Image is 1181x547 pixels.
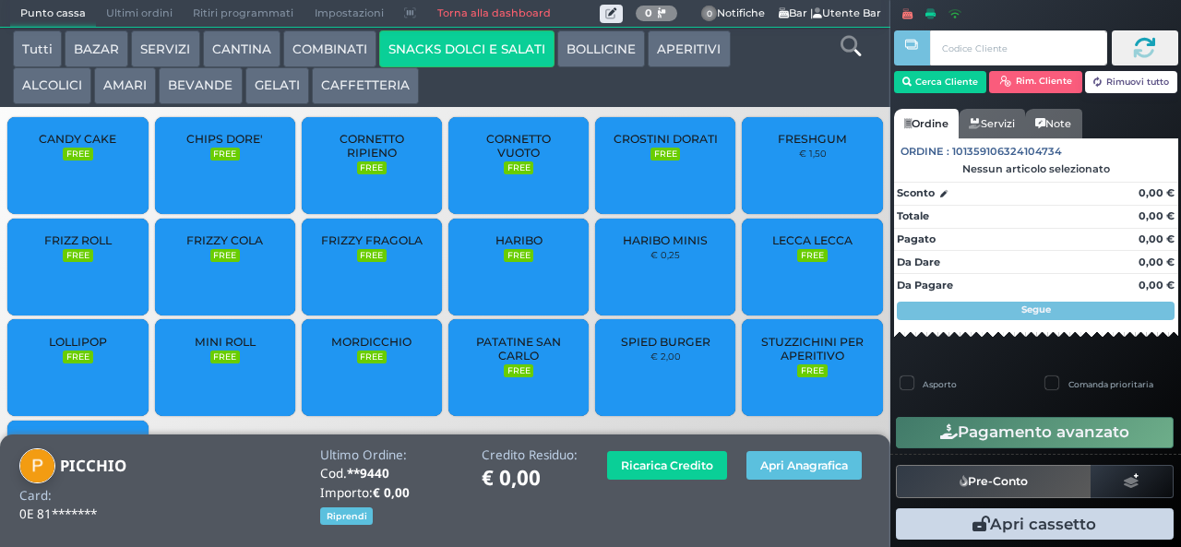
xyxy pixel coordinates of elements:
button: AMARI [94,67,156,104]
span: CANDY CAKE [39,132,116,146]
span: FRESHGUM [778,132,847,146]
button: Apri Anagrafica [746,451,862,480]
small: € 1,50 [799,148,827,159]
strong: 0,00 € [1139,256,1175,268]
button: Pagamento avanzato [896,417,1174,448]
button: Ricarica Credito [607,451,727,480]
button: APERITIVI [648,30,730,67]
span: FRIZZ ROLL [44,233,112,247]
b: € 0,00 [373,484,410,501]
span: CORNETTO VUOTO [464,132,574,160]
span: Ritiri programmati [183,1,304,27]
a: Torna alla dashboard [426,1,560,27]
button: ALCOLICI [13,67,91,104]
h4: Card: [19,489,52,503]
label: Asporto [923,378,957,390]
span: HARIBO MINIS [623,233,708,247]
small: FREE [504,161,533,174]
b: PICCHIO [60,455,126,476]
h4: Ultimo Ordine: [320,448,462,462]
span: STUZZICHINI PER APERITIVO [758,335,867,363]
button: Apri cassetto [896,508,1174,540]
button: Cerca Cliente [894,71,987,93]
span: LOLLIPOP [49,335,107,349]
span: Ordine : [901,144,949,160]
small: FREE [63,249,92,262]
h1: € 0,00 [482,467,578,490]
span: Ultimi ordini [96,1,183,27]
button: BEVANDE [159,67,242,104]
h4: Importo: [320,486,462,500]
strong: Sconto [897,185,935,201]
button: Tutti [13,30,62,67]
img: PICCHIO [19,448,55,484]
small: FREE [797,249,827,262]
small: FREE [504,249,533,262]
strong: Da Dare [897,256,940,268]
button: Riprendi [320,507,373,525]
strong: 0,00 € [1139,279,1175,291]
small: FREE [797,364,827,377]
button: Rim. Cliente [989,71,1082,93]
label: Comanda prioritaria [1068,378,1153,390]
span: FRIZZY COLA [186,233,263,247]
h4: Cod. [320,467,462,481]
small: FREE [210,351,240,363]
button: Pre-Conto [896,465,1092,498]
a: Servizi [959,109,1025,138]
small: FREE [63,351,92,363]
span: CHIPS DORE' [186,132,263,146]
span: 0 [701,6,718,22]
small: FREE [650,148,680,161]
b: 0 [645,6,652,19]
small: FREE [63,148,92,161]
h4: Credito Residuo: [482,448,578,462]
button: CANTINA [203,30,280,67]
small: FREE [504,364,533,377]
div: Nessun articolo selezionato [894,162,1178,175]
span: HARIBO [495,233,543,247]
small: FREE [357,351,387,363]
strong: Pagato [897,232,936,245]
span: FRIZZY FRAGOLA [321,233,423,247]
span: Impostazioni [304,1,394,27]
span: 101359106324104734 [952,144,1062,160]
small: € 2,00 [650,351,681,362]
button: GELATI [245,67,309,104]
strong: Totale [897,209,929,222]
strong: 0,00 € [1139,232,1175,245]
span: CORNETTO RIPIENO [317,132,427,160]
span: MORDICCHIO [331,335,412,349]
small: € 0,25 [650,249,680,260]
strong: 0,00 € [1139,209,1175,222]
span: Punto cassa [10,1,96,27]
span: MINI ROLL [195,335,256,349]
strong: 0,00 € [1139,186,1175,199]
small: FREE [210,148,240,161]
button: SNACKS DOLCI E SALATI [379,30,555,67]
span: CROSTINI DORATI [614,132,718,146]
button: CAFFETTERIA [312,67,419,104]
a: Ordine [894,109,959,138]
input: Codice Cliente [930,30,1106,65]
span: SPIED BURGER [621,335,710,349]
button: BAZAR [65,30,128,67]
small: FREE [357,161,387,174]
button: COMBINATI [283,30,376,67]
small: FREE [357,249,387,262]
span: LECCA LECCA [772,233,853,247]
button: BOLLICINE [557,30,645,67]
button: SERVIZI [131,30,199,67]
span: PATATINE SAN CARLO [464,335,574,363]
a: Note [1025,109,1081,138]
strong: Da Pagare [897,279,953,291]
small: FREE [210,249,240,262]
button: Rimuovi tutto [1085,71,1178,93]
strong: Segue [1021,303,1051,315]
